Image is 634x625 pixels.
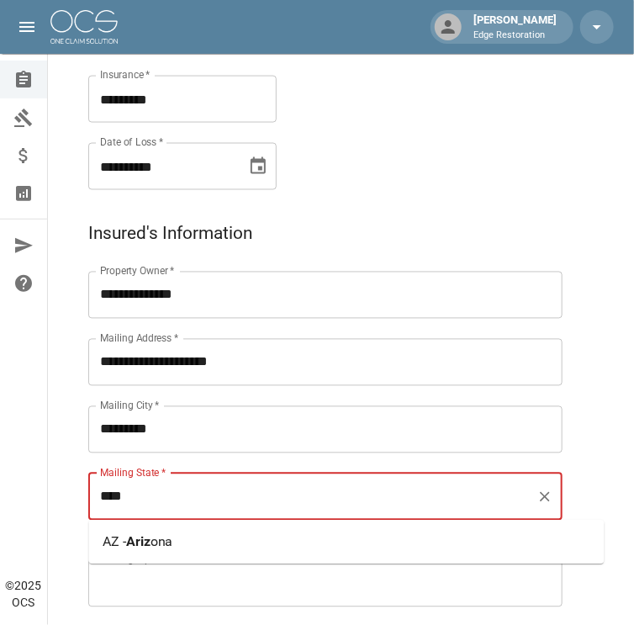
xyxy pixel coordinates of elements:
label: Property Owner [100,264,175,278]
button: open drawer [10,10,44,44]
span: Ariz [126,534,151,550]
span: ona [151,534,173,550]
label: Date of Loss [100,135,163,150]
label: Mailing Address [100,331,178,346]
img: ocs-logo-white-transparent.png [50,10,118,44]
label: Mailing State [100,466,166,480]
button: Clear [533,485,557,509]
div: [PERSON_NAME] [467,12,563,42]
button: Choose date, selected date is Aug 26, 2024 [241,150,275,183]
label: Insurance [100,68,150,82]
span: AZ - [103,534,126,550]
p: Edge Restoration [473,29,557,43]
label: Mailing City [100,399,160,413]
label: Mailing Zip [100,553,157,567]
div: © 2025 OCS [6,577,42,611]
